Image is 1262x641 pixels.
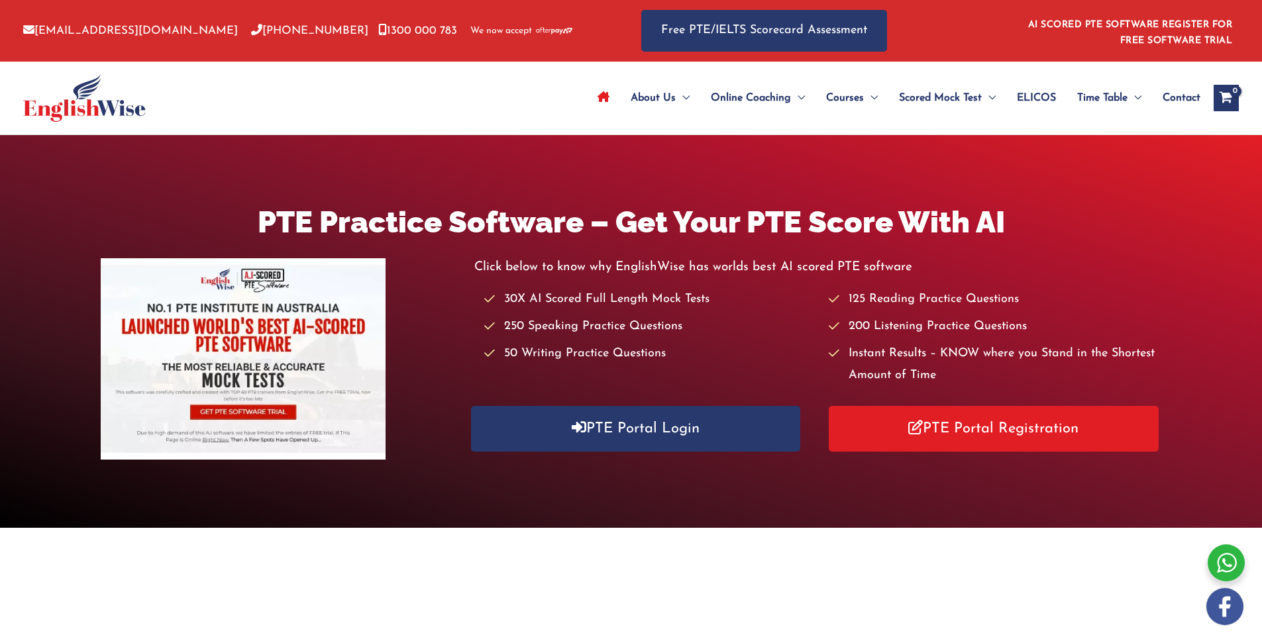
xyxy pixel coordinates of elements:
[888,75,1006,121] a: Scored Mock TestMenu Toggle
[829,406,1159,452] a: PTE Portal Registration
[484,343,816,365] li: 50 Writing Practice Questions
[982,75,996,121] span: Menu Toggle
[234,594,1029,633] h2: Why Englishwise
[829,316,1161,338] li: 200 Listening Practice Questions
[101,201,1161,243] h1: PTE Practice Software – Get Your PTE Score With AI
[1128,75,1141,121] span: Menu Toggle
[791,75,805,121] span: Menu Toggle
[864,75,878,121] span: Menu Toggle
[23,74,146,122] img: cropped-ew-logo
[470,25,532,38] span: We now accept
[1206,588,1243,625] img: white-facebook.png
[1028,20,1233,46] a: AI SCORED PTE SOFTWARE REGISTER FOR FREE SOFTWARE TRIAL
[1006,75,1067,121] a: ELICOS
[536,27,572,34] img: Afterpay-Logo
[474,256,1161,278] p: Click below to know why EnglishWise has worlds best AI scored PTE software
[711,75,791,121] span: Online Coaching
[378,25,457,36] a: 1300 000 783
[620,75,700,121] a: About UsMenu Toggle
[826,75,864,121] span: Courses
[700,75,815,121] a: Online CoachingMenu Toggle
[484,289,816,311] li: 30X AI Scored Full Length Mock Tests
[251,25,368,36] a: [PHONE_NUMBER]
[815,75,888,121] a: CoursesMenu Toggle
[631,75,676,121] span: About Us
[484,316,816,338] li: 250 Speaking Practice Questions
[1163,75,1200,121] span: Contact
[676,75,690,121] span: Menu Toggle
[23,25,238,36] a: [EMAIL_ADDRESS][DOMAIN_NAME]
[1077,75,1128,121] span: Time Table
[1067,75,1152,121] a: Time TableMenu Toggle
[1020,9,1239,52] aside: Header Widget 1
[101,258,386,460] img: pte-institute-main
[1017,75,1056,121] span: ELICOS
[1214,85,1239,111] a: View Shopping Cart, empty
[1152,75,1200,121] a: Contact
[641,10,887,52] a: Free PTE/IELTS Scorecard Assessment
[587,75,1200,121] nav: Site Navigation: Main Menu
[829,289,1161,311] li: 125 Reading Practice Questions
[829,343,1161,387] li: Instant Results – KNOW where you Stand in the Shortest Amount of Time
[471,406,801,452] a: PTE Portal Login
[899,75,982,121] span: Scored Mock Test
